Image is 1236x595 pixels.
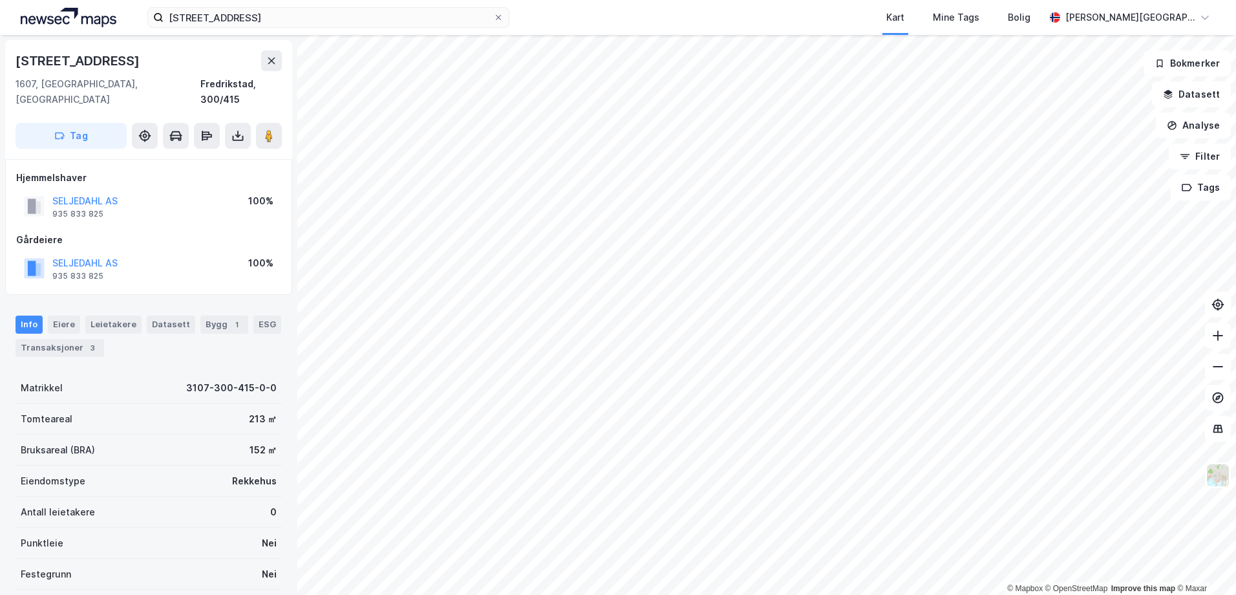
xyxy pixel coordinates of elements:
[16,50,142,71] div: [STREET_ADDRESS]
[1008,10,1030,25] div: Bolig
[21,442,95,458] div: Bruksareal (BRA)
[886,10,904,25] div: Kart
[248,193,273,209] div: 100%
[16,123,127,149] button: Tag
[52,209,103,219] div: 935 833 825
[1144,50,1231,76] button: Bokmerker
[16,232,281,248] div: Gårdeiere
[249,411,277,427] div: 213 ㎡
[52,271,103,281] div: 935 833 825
[1171,533,1236,595] div: Kontrollprogram for chat
[250,442,277,458] div: 152 ㎡
[1065,10,1195,25] div: [PERSON_NAME][GEOGRAPHIC_DATA]
[21,8,116,27] img: logo.a4113a55bc3d86da70a041830d287a7e.svg
[21,567,71,582] div: Festegrunn
[85,316,142,334] div: Leietakere
[270,504,277,520] div: 0
[248,255,273,271] div: 100%
[1045,584,1108,593] a: OpenStreetMap
[21,473,85,489] div: Eiendomstype
[262,535,277,551] div: Nei
[186,380,277,396] div: 3107-300-415-0-0
[1169,144,1231,169] button: Filter
[86,341,99,354] div: 3
[1171,175,1231,200] button: Tags
[16,316,43,334] div: Info
[230,318,243,331] div: 1
[262,567,277,582] div: Nei
[1206,463,1230,488] img: Z
[1152,81,1231,107] button: Datasett
[21,504,95,520] div: Antall leietakere
[1156,113,1231,138] button: Analyse
[16,76,200,107] div: 1607, [GEOGRAPHIC_DATA], [GEOGRAPHIC_DATA]
[1111,584,1175,593] a: Improve this map
[1007,584,1043,593] a: Mapbox
[200,316,248,334] div: Bygg
[164,8,493,27] input: Søk på adresse, matrikkel, gårdeiere, leietakere eller personer
[200,76,282,107] div: Fredrikstad, 300/415
[1171,533,1236,595] iframe: Chat Widget
[21,380,63,396] div: Matrikkel
[16,170,281,186] div: Hjemmelshaver
[48,316,80,334] div: Eiere
[21,535,63,551] div: Punktleie
[232,473,277,489] div: Rekkehus
[253,316,281,334] div: ESG
[21,411,72,427] div: Tomteareal
[16,339,104,357] div: Transaksjoner
[147,316,195,334] div: Datasett
[933,10,979,25] div: Mine Tags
